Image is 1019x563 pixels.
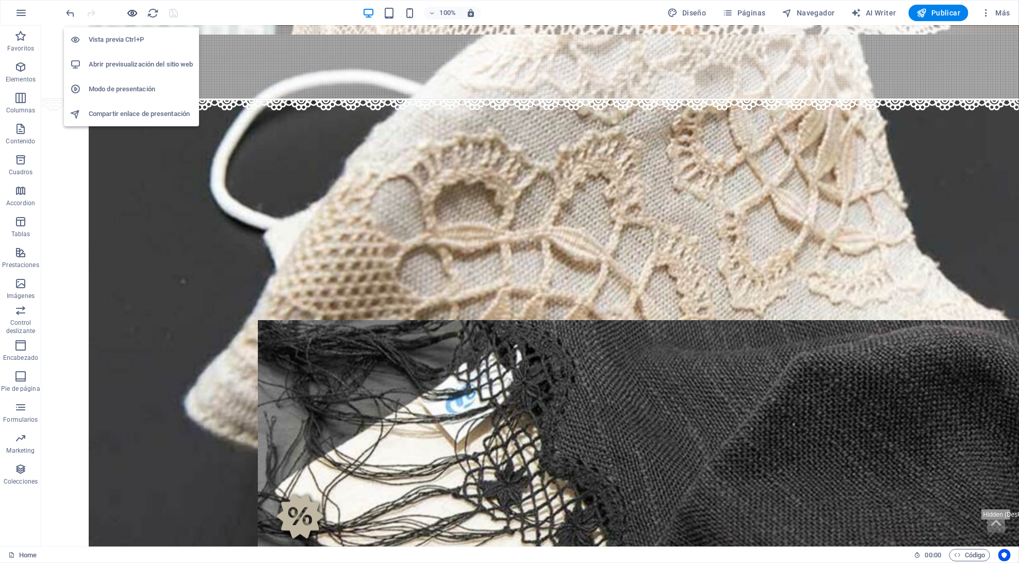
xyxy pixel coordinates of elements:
[64,7,77,19] button: undo
[6,446,35,455] p: Marketing
[65,7,77,19] i: Deshacer: Editar JS (Ctrl+Z)
[851,8,896,18] span: AI Writer
[723,8,766,18] span: Páginas
[9,168,33,176] p: Cuadros
[6,199,35,207] p: Accordion
[2,261,39,269] p: Prestaciones
[847,5,900,21] button: AI Writer
[1,385,40,393] p: Pie de página
[954,549,985,561] span: Código
[89,58,193,71] h6: Abrir previsualización del sitio web
[932,551,934,559] span: :
[914,549,942,561] h6: Tiempo de la sesión
[998,549,1011,561] button: Usercentrics
[3,416,38,424] p: Formularios
[8,549,37,561] a: Haz clic para cancelar la selección y doble clic para abrir páginas
[782,8,835,18] span: Navegador
[4,477,38,486] p: Colecciones
[89,108,193,120] h6: Compartir enlace de presentación
[668,8,706,18] span: Diseño
[664,5,711,21] div: Diseño (Ctrl+Alt+Y)
[981,8,1010,18] span: Más
[89,34,193,46] h6: Vista previa Ctrl+P
[466,8,475,18] i: Al redimensionar, ajustar el nivel de zoom automáticamente para ajustarse al dispositivo elegido.
[7,292,35,300] p: Imágenes
[424,7,461,19] button: 100%
[11,230,30,238] p: Tablas
[7,44,34,53] p: Favoritos
[917,8,961,18] span: Publicar
[147,7,159,19] button: reload
[949,549,990,561] button: Código
[6,75,36,84] p: Elementos
[439,7,456,19] h6: 100%
[147,7,159,19] i: Volver a cargar página
[909,5,969,21] button: Publicar
[925,549,941,561] span: 00 00
[664,5,711,21] button: Diseño
[3,354,38,362] p: Encabezado
[778,5,839,21] button: Navegador
[6,137,35,145] p: Contenido
[719,5,770,21] button: Páginas
[6,106,36,114] p: Columnas
[977,5,1014,21] button: Más
[89,83,193,95] h6: Modo de presentación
